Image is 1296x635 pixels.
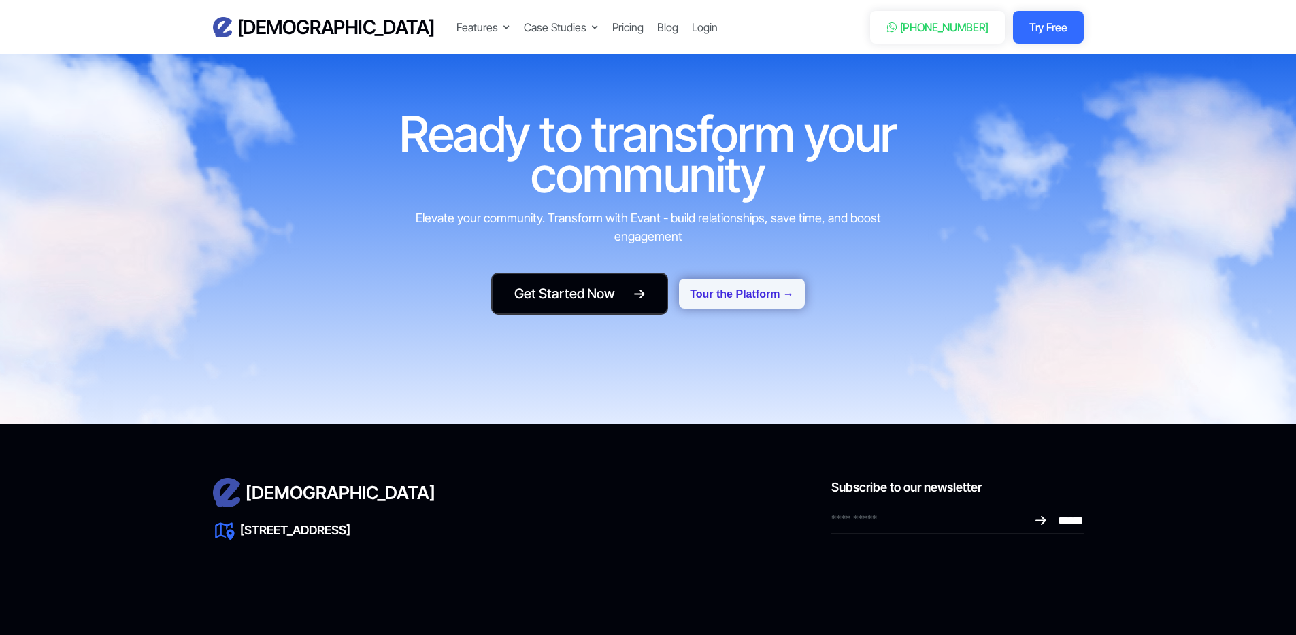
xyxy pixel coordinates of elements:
[612,19,644,35] a: Pricing
[679,279,805,309] button: Tour the Platform →
[514,284,615,304] div: Get Started Now
[240,521,350,539] a: [STREET_ADDRESS]
[213,16,435,39] a: home
[657,19,678,35] a: Blog
[237,16,435,39] h3: [DEMOGRAPHIC_DATA]
[870,11,1006,44] a: [PHONE_NUMBER]
[692,19,718,35] a: Login
[456,19,498,35] div: Features
[831,507,1084,534] form: Email Form
[900,19,989,35] div: [PHONE_NUMBER]
[524,19,586,35] div: Case Studies
[213,478,810,507] a: [DEMOGRAPHIC_DATA]
[456,19,510,35] div: Features
[395,209,902,245] div: Elevate your community. Transform with Evant - build relationships, save time, and boost engagement
[395,114,902,195] h1: Ready to transform your community
[831,478,1084,496] h6: Subscribe to our newsletter
[524,19,599,35] div: Case Studies
[246,486,435,500] div: [DEMOGRAPHIC_DATA]
[1013,11,1083,44] a: Try Free
[491,273,668,315] a: Get Started Now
